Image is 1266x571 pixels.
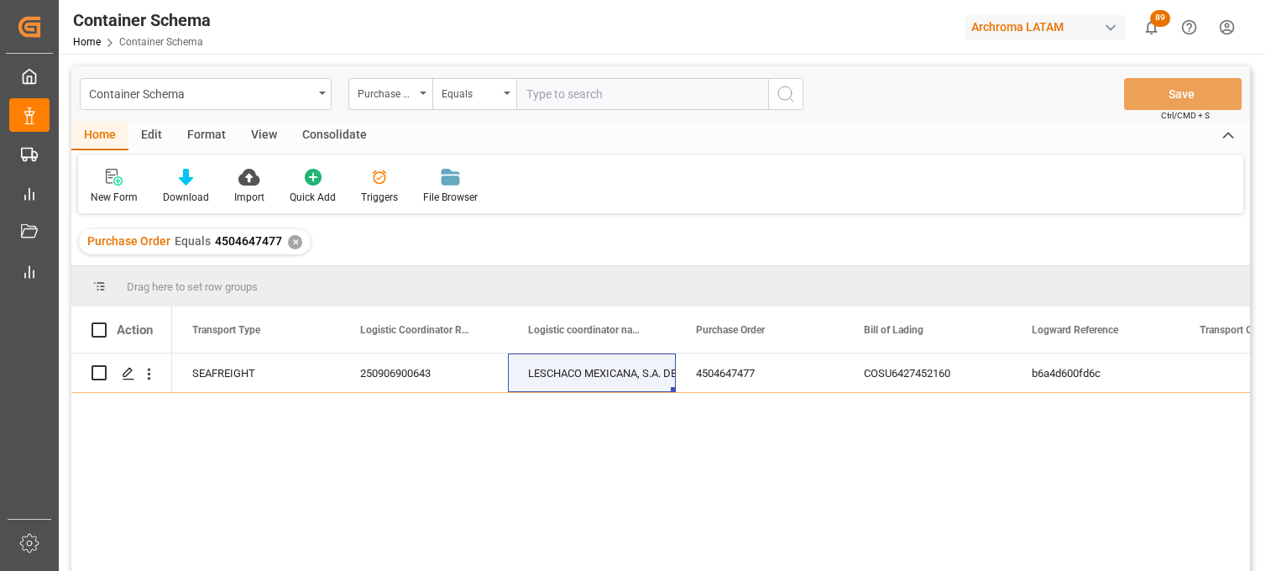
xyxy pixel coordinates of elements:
[1150,10,1170,27] span: 89
[432,78,516,110] button: open menu
[348,78,432,110] button: open menu
[423,190,478,205] div: File Browser
[864,324,923,336] span: Bill of Lading
[442,82,499,102] div: Equals
[844,354,1012,392] div: COSU6427452160
[238,122,290,150] div: View
[215,234,282,248] span: 4504647477
[1032,324,1118,336] span: Logward Reference
[1170,8,1208,46] button: Help Center
[117,322,153,338] div: Action
[80,78,332,110] button: open menu
[175,234,211,248] span: Equals
[696,324,765,336] span: Purchase Order
[73,8,211,33] div: Container Schema
[1133,8,1170,46] button: show 89 new notifications
[361,190,398,205] div: Triggers
[163,190,209,205] div: Download
[1124,78,1242,110] button: Save
[172,354,340,392] div: SEAFREIGHT
[528,324,641,336] span: Logistic coordinator name
[768,78,803,110] button: search button
[71,354,172,393] div: Press SPACE to select this row.
[965,11,1133,43] button: Archroma LATAM
[288,235,302,249] div: ✕
[73,36,101,48] a: Home
[91,190,138,205] div: New Form
[290,190,336,205] div: Quick Add
[676,354,844,392] div: 4504647477
[528,354,656,393] div: LESCHACO MEXICANA, S.A. DE C.V.
[127,280,258,293] span: Drag here to set row groups
[175,122,238,150] div: Format
[360,324,473,336] span: Logistic Coordinator Reference Number
[290,122,379,150] div: Consolidate
[1012,354,1180,392] div: b6a4d600fd6c
[516,78,768,110] input: Type to search
[234,190,264,205] div: Import
[965,15,1126,39] div: Archroma LATAM
[358,82,415,102] div: Purchase Order
[1161,109,1210,122] span: Ctrl/CMD + S
[87,234,170,248] span: Purchase Order
[340,354,508,392] div: 250906900643
[89,82,313,103] div: Container Schema
[71,122,128,150] div: Home
[192,324,260,336] span: Transport Type
[128,122,175,150] div: Edit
